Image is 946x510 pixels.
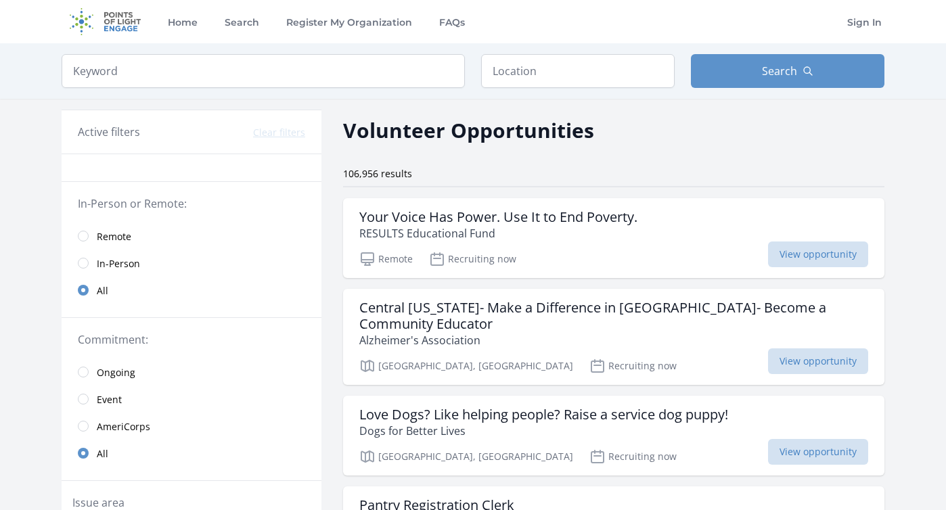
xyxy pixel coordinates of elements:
[343,289,884,385] a: Central [US_STATE]- Make a Difference in [GEOGRAPHIC_DATA]- Become a Community Educator Alzheimer...
[359,209,637,225] h3: Your Voice Has Power. Use It to End Poverty.
[768,348,868,374] span: View opportunity
[359,225,637,241] p: RESULTS Educational Fund
[481,54,675,88] input: Location
[343,396,884,476] a: Love Dogs? Like helping people? Raise a service dog puppy! Dogs for Better Lives [GEOGRAPHIC_DATA...
[429,251,516,267] p: Recruiting now
[359,423,728,439] p: Dogs for Better Lives
[359,358,573,374] p: [GEOGRAPHIC_DATA], [GEOGRAPHIC_DATA]
[97,257,140,271] span: In-Person
[343,167,412,180] span: 106,956 results
[97,284,108,298] span: All
[97,230,131,244] span: Remote
[359,448,573,465] p: [GEOGRAPHIC_DATA], [GEOGRAPHIC_DATA]
[359,407,728,423] h3: Love Dogs? Like helping people? Raise a service dog puppy!
[343,198,884,278] a: Your Voice Has Power. Use It to End Poverty. RESULTS Educational Fund Remote Recruiting now View ...
[62,223,321,250] a: Remote
[62,277,321,304] a: All
[62,413,321,440] a: AmeriCorps
[589,448,677,465] p: Recruiting now
[62,440,321,467] a: All
[253,126,305,139] button: Clear filters
[97,393,122,407] span: Event
[359,332,868,348] p: Alzheimer's Association
[62,54,465,88] input: Keyword
[359,300,868,332] h3: Central [US_STATE]- Make a Difference in [GEOGRAPHIC_DATA]- Become a Community Educator
[691,54,884,88] button: Search
[343,115,594,145] h2: Volunteer Opportunities
[62,358,321,386] a: Ongoing
[62,386,321,413] a: Event
[97,420,150,434] span: AmeriCorps
[589,358,677,374] p: Recruiting now
[97,366,135,379] span: Ongoing
[97,447,108,461] span: All
[78,124,140,140] h3: Active filters
[359,251,413,267] p: Remote
[78,195,305,212] legend: In-Person or Remote:
[762,63,797,79] span: Search
[768,439,868,465] span: View opportunity
[62,250,321,277] a: In-Person
[768,241,868,267] span: View opportunity
[78,331,305,348] legend: Commitment:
